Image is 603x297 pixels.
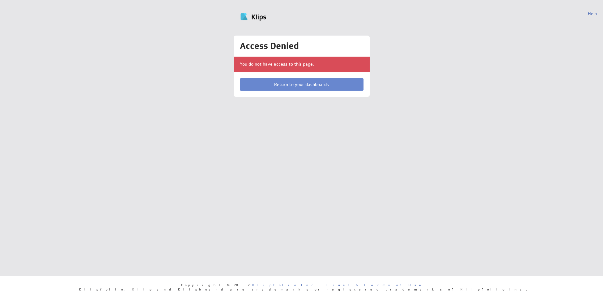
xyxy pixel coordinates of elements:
[181,283,319,286] span: Copyright © 2025
[252,283,319,287] a: Klipfolio Inc.
[325,283,425,287] a: Trust & Terms of Use
[240,11,295,25] img: Klipfolio klips logo
[79,288,527,291] span: Klipfolio, Klip and Klipboard are trademarks or registered trademarks of Klipfolio Inc.
[240,78,363,91] a: Return to your dashboards
[588,11,597,16] a: Help
[240,42,363,50] h1: Access Denied
[240,61,363,67] p: You do not have access to this page.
